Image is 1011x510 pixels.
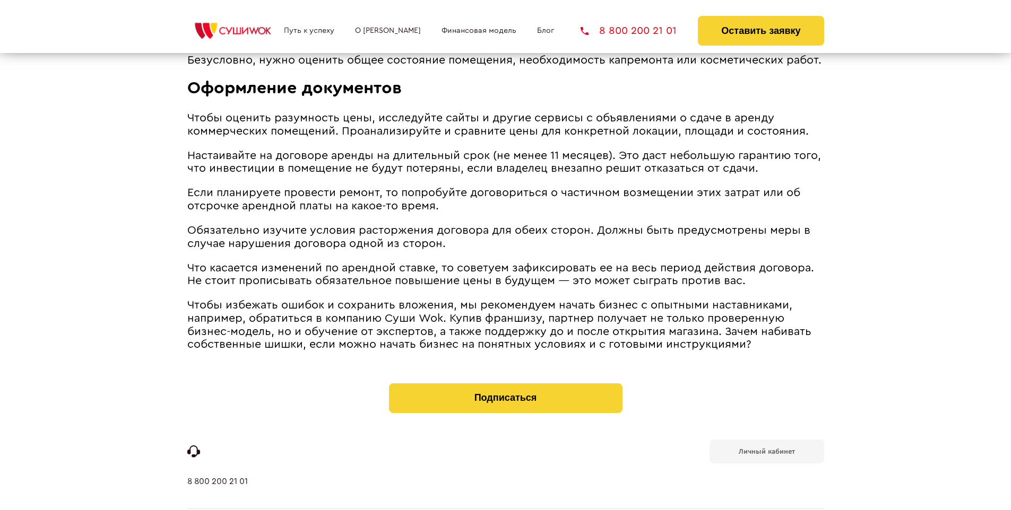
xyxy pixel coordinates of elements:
[355,27,421,35] a: О [PERSON_NAME]
[187,80,402,96] span: Оформление документов
[187,262,814,287] span: Что касается изменений по арендной ставке, то советуем зафиксировать ее на весь период действия д...
[698,16,824,46] button: Оставить заявку
[284,27,334,35] a: Путь к успеху
[187,150,821,174] span: Настаивайте на договоре аренды на длительный срок (не менее 11 месяцев). Это даст небольшую гаран...
[187,225,810,249] span: Обязательно изучите условия расторжения договора для обеих сторон. Должны быть предусмотрены меры...
[739,448,795,455] b: Личный кабинет
[187,112,809,137] span: Чтобы оценить разумность цены, исследуйте сайты и другие сервисы с объявлениями о сдаче в аренду ...
[187,300,811,350] span: Чтобы избежать ошибок и сохранить вложения, мы рекомендуем начать бизнес с опытными наставниками,...
[710,439,824,463] a: Личный кабинет
[187,55,822,66] span: Безусловно, нужно оценить общее состояние помещения, необходимость капремонта или косметических р...
[187,477,248,508] a: 8 800 200 21 01
[187,187,800,212] span: Если планируете провести ремонт, то попробуйте договориться о частичном возмещении этих затрат ил...
[581,25,677,36] a: 8 800 200 21 01
[599,25,677,36] span: 8 800 200 21 01
[442,27,516,35] a: Финансовая модель
[389,383,623,413] button: Подписаться
[537,27,554,35] a: Блог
